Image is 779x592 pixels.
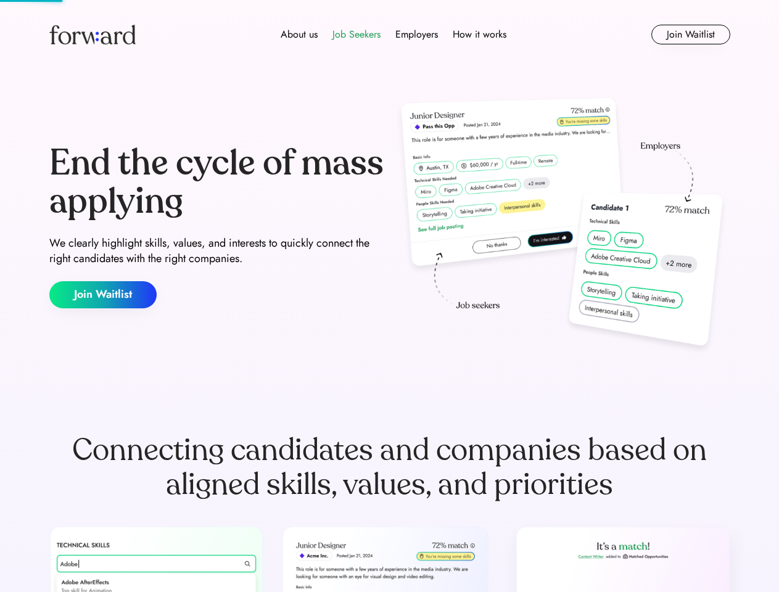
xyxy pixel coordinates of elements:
[281,27,318,42] div: About us
[49,25,136,44] img: Forward logo
[49,281,157,308] button: Join Waitlist
[395,94,730,359] img: hero-image.png
[49,144,385,220] div: End the cycle of mass applying
[395,27,438,42] div: Employers
[332,27,381,42] div: Job Seekers
[651,25,730,44] button: Join Waitlist
[453,27,506,42] div: How it works
[49,433,730,502] div: Connecting candidates and companies based on aligned skills, values, and priorities
[49,236,385,266] div: We clearly highlight skills, values, and interests to quickly connect the right candidates with t...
